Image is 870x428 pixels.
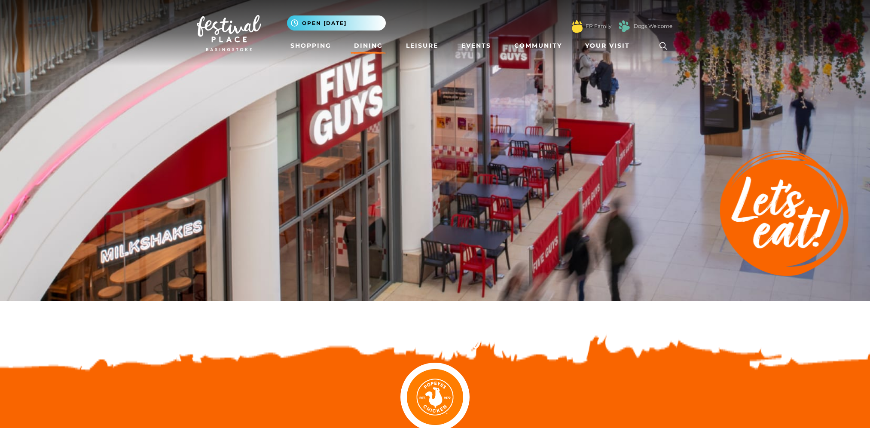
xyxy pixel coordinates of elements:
a: Events [458,38,495,54]
h2: Discover something new... [197,318,674,345]
button: Open [DATE] [287,15,386,31]
a: FP Family [586,22,611,30]
a: Your Visit [582,38,638,54]
a: Leisure [403,38,442,54]
span: Open [DATE] [302,19,347,27]
span: Your Visit [585,41,630,50]
a: Dining [351,38,386,54]
a: Dogs Welcome! [634,22,674,30]
img: Festival Place Logo [197,15,261,51]
a: Community [511,38,565,54]
a: Shopping [287,38,335,54]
